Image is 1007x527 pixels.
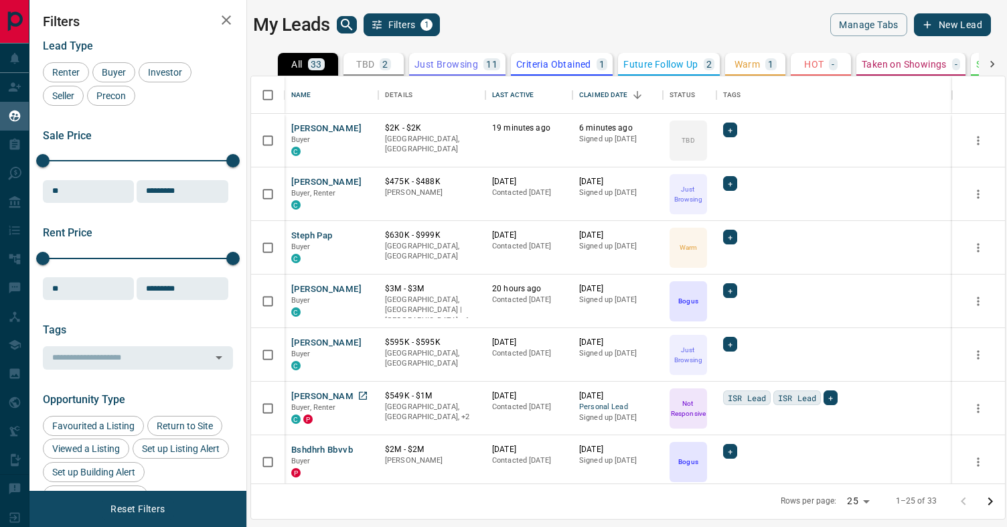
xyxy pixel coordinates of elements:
button: Filters1 [364,13,441,36]
p: Not Responsive [671,398,706,419]
span: Investor [143,67,187,78]
p: Contacted [DATE] [492,295,566,305]
div: condos.ca [291,307,301,317]
div: + [723,230,737,244]
p: [PERSON_NAME] [385,455,479,466]
span: Set up Building Alert [48,467,140,477]
p: Contacted [DATE] [492,348,566,359]
span: + [728,230,732,244]
div: condos.ca [291,254,301,263]
p: [DATE] [579,283,656,295]
p: 33 [311,60,322,69]
div: Claimed Date [579,76,628,114]
p: Toronto, Vaughan [385,402,479,423]
span: Buyer, Renter [291,189,336,198]
div: condos.ca [291,147,301,156]
div: Details [385,76,412,114]
span: Seller [48,90,79,101]
button: Open [210,348,228,367]
div: Viewed a Listing [43,439,129,459]
button: [PERSON_NAME] [291,176,362,189]
div: property.ca [291,468,301,477]
p: $630K - $999K [385,230,479,241]
button: Go to next page [977,488,1004,515]
p: Signed up [DATE] [579,295,656,305]
span: Buyer [291,296,311,305]
p: Just Browsing [671,184,706,204]
p: 20 hours ago [492,283,566,295]
p: Signed up [DATE] [579,134,656,145]
span: Personal Lead [579,402,656,413]
div: + [723,123,737,137]
span: Reactivated Account [48,490,143,501]
p: [DATE] [579,230,656,241]
span: Buyer [291,242,311,251]
div: Name [291,76,311,114]
button: Steph Pap [291,230,332,242]
div: + [723,337,737,352]
p: Criteria Obtained [516,60,591,69]
p: Signed up [DATE] [579,187,656,198]
p: Toronto [385,295,479,326]
p: $549K - $1M [385,390,479,402]
p: Just Browsing [671,345,706,365]
span: + [728,177,732,190]
span: Buyer [291,457,311,465]
p: TBD [682,135,694,145]
span: Precon [92,90,131,101]
button: more [968,452,988,472]
div: Precon [87,86,135,106]
p: - [832,60,834,69]
button: search button [337,16,357,33]
div: condos.ca [291,200,301,210]
button: New Lead [914,13,991,36]
div: Investor [139,62,191,82]
span: Buyer [291,135,311,144]
span: ISR Lead [778,391,816,404]
div: Renter [43,62,89,82]
p: Bogus [678,296,698,306]
p: [DATE] [492,176,566,187]
p: [DATE] [492,390,566,402]
div: Status [670,76,695,114]
p: All [291,60,302,69]
span: Set up Listing Alert [137,443,224,454]
button: more [968,184,988,204]
div: Status [663,76,716,114]
span: Tags [43,323,66,336]
a: Open in New Tab [354,387,372,404]
div: condos.ca [291,415,301,424]
p: Future Follow Up [623,60,698,69]
p: 1–25 of 33 [896,496,937,507]
div: + [824,390,838,405]
button: Bshdhrh Bbvvb [291,444,353,457]
p: [DATE] [579,390,656,402]
button: [PERSON_NAME] [291,390,362,403]
div: condos.ca [291,361,301,370]
p: Contacted [DATE] [492,187,566,198]
div: Claimed Date [572,76,663,114]
p: $595K - $595K [385,337,479,348]
p: Warm [734,60,761,69]
span: Sale Price [43,129,92,142]
p: Signed up [DATE] [579,241,656,252]
button: Reset Filters [102,498,173,520]
div: 25 [842,492,874,511]
p: $2K - $2K [385,123,479,134]
p: 19 minutes ago [492,123,566,134]
p: [DATE] [492,337,566,348]
div: Reactivated Account [43,485,148,506]
p: $3M - $3M [385,283,479,295]
p: [GEOGRAPHIC_DATA], [GEOGRAPHIC_DATA] [385,241,479,262]
button: [PERSON_NAME] [291,337,362,350]
button: more [968,131,988,151]
div: + [723,176,737,191]
p: [DATE] [579,337,656,348]
h2: Filters [43,13,233,29]
button: more [968,345,988,365]
p: Signed up [DATE] [579,348,656,359]
span: Renter [48,67,84,78]
div: + [723,283,737,298]
div: Return to Site [147,416,222,436]
p: 1 [599,60,605,69]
